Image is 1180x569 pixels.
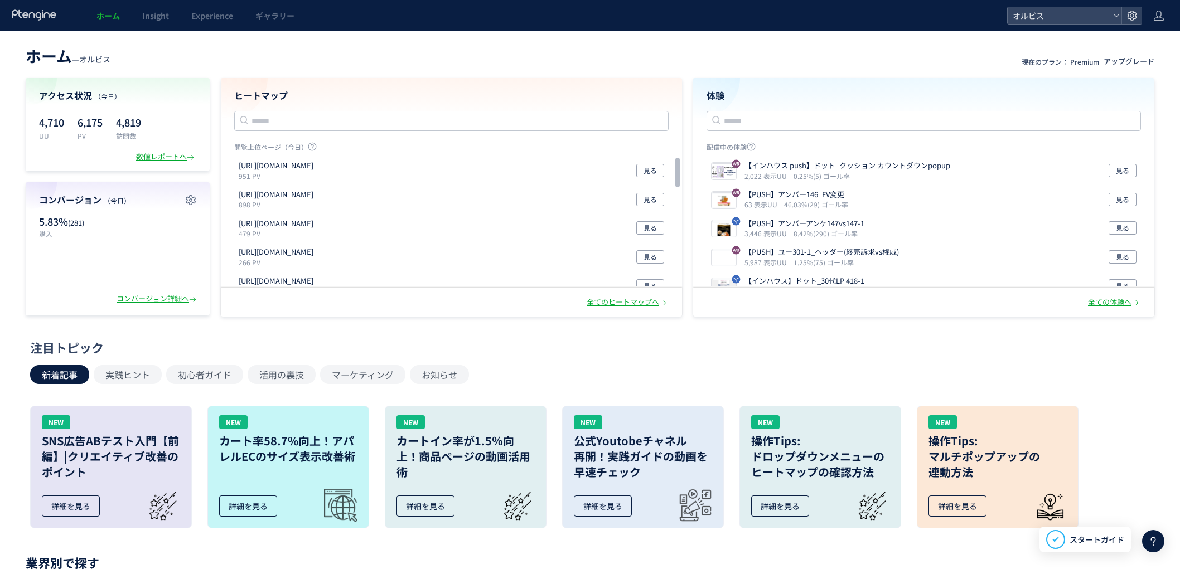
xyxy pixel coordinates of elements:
[574,415,602,429] div: NEW
[917,406,1079,528] a: NEW操作Tips:マルチポップアップの連動方法詳細を見る
[1022,57,1099,66] p: 現在のプラン： Premium
[234,142,669,156] p: 閲覧上位ページ（今日）
[751,495,809,517] div: 詳細を見る
[26,559,1154,566] p: 業界別で探す
[928,415,957,429] div: NEW
[385,406,547,528] a: NEWカートイン率が1.5％向上！商品ページの動画活用術詳細を見る
[39,131,64,140] p: UU
[96,10,120,21] span: ホーム
[42,415,70,429] div: NEW
[239,286,318,296] p: 247 PV
[574,433,712,480] h3: 公式Youtobeチャネル 再開！実践ガイドの動画を 早速チェック
[320,365,405,384] button: マーケティング
[78,113,103,131] p: 6,175
[239,189,313,200] p: https://pr.orbis.co.jp/cosmetics/udot/410-12
[1104,56,1154,67] div: アップグレード
[239,257,318,267] p: 266 PV
[739,406,901,528] a: NEW操作Tips:ドロップダウンメニューのヒートマップの確認方法詳細を見る
[39,229,112,239] p: 購入
[644,221,657,235] span: 見る
[239,228,318,238] p: 479 PV
[239,247,313,257] p: https://pr.orbis.co.jp/cosmetics/udot/413-2
[142,10,169,21] span: Insight
[39,113,64,131] p: 4,710
[39,215,112,229] p: 5.83%
[94,91,121,101] span: （今日）
[239,171,318,181] p: 951 PV
[644,193,657,206] span: 見る
[239,276,313,286] p: https://pr.orbis.co.jp/cosmetics/clearful/205
[78,131,103,140] p: PV
[928,433,1067,480] h3: 操作Tips: マルチポップアップの 連動方法
[117,294,199,304] div: コンバージョン詳細へ
[116,113,141,131] p: 4,819
[26,45,110,67] div: —
[219,415,248,429] div: NEW
[1070,534,1124,546] span: スタートガイド
[636,250,664,264] button: 見る
[234,89,669,102] h4: ヒートマップ
[574,495,632,517] div: 詳細を見る
[644,164,657,177] span: 見る
[30,339,1144,356] div: 注目トピック
[219,495,277,517] div: 詳細を見る
[219,433,357,464] h3: カート率58.7%向上！アパレルECのサイズ表示改善術
[636,221,664,235] button: 見る
[587,297,669,308] div: 全てのヒートマップへ
[636,279,664,293] button: 見る
[928,495,986,517] div: 詳細を見る
[562,406,724,528] a: NEW公式Youtobeチャネル再開！実践ガイドの動画を早速チェック詳細を見る
[94,365,162,384] button: 実践ヒント
[751,415,780,429] div: NEW
[30,406,192,528] a: NEWSNS広告ABテスト入門【前編】|クリエイティブ改善のポイント詳細を見る
[644,250,657,264] span: 見る
[751,433,889,480] h3: 操作Tips: ドロップダウンメニューの ヒートマップの確認方法
[166,365,243,384] button: 初心者ガイド
[191,10,233,21] span: Experience
[644,279,657,293] span: 見る
[239,200,318,209] p: 898 PV
[239,218,313,229] p: https://pr.orbis.co.jp/cosmetics/u/100
[116,131,141,140] p: 訪問数
[136,152,196,162] div: 数値レポートへ
[396,415,425,429] div: NEW
[239,161,313,171] p: https://orbis.co.jp/order/thanks
[26,45,72,67] span: ホーム
[68,217,84,228] span: (281)
[104,196,130,205] span: （今日）
[248,365,316,384] button: 活用の裏技
[255,10,294,21] span: ギャラリー
[42,495,100,517] div: 詳細を見る
[42,433,180,480] h3: SNS広告ABテスト入門【前編】|クリエイティブ改善のポイント
[396,495,454,517] div: 詳細を見る
[396,433,535,480] h3: カートイン率が1.5％向上！商品ページの動画活用術
[1009,7,1109,24] span: オルビス
[79,54,110,65] span: オルビス
[636,193,664,206] button: 見る
[30,365,89,384] button: 新着記事
[636,164,664,177] button: 見る
[207,406,369,528] a: NEWカート率58.7%向上！アパレルECのサイズ表示改善術詳細を見る
[39,89,196,102] h4: アクセス状況
[39,193,196,206] h4: コンバージョン
[410,365,469,384] button: お知らせ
